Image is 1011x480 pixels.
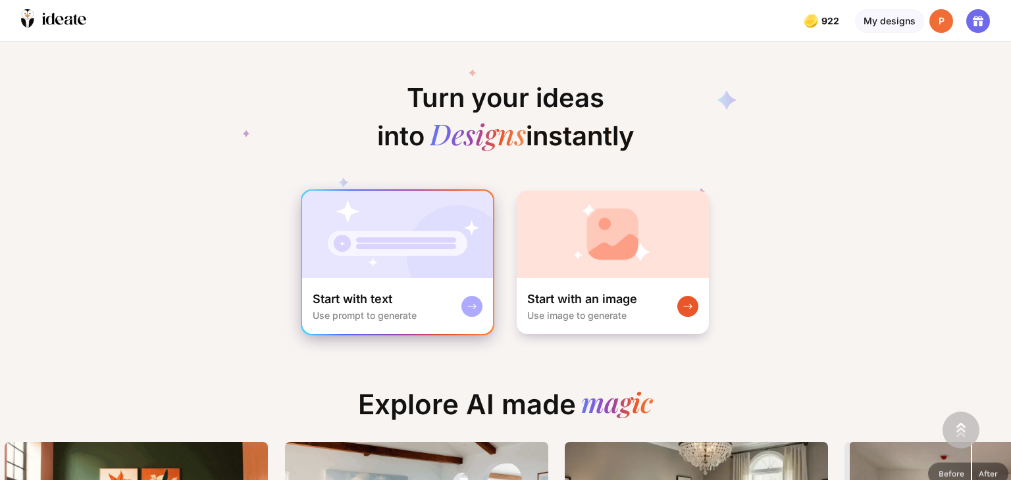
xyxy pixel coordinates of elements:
[527,291,637,307] div: Start with an image
[517,191,709,278] img: startWithImageCardBg.jpg
[855,9,924,33] div: My designs
[302,191,493,278] img: startWithTextCardBg.jpg
[581,388,653,421] div: magic
[821,16,842,26] span: 922
[348,388,663,431] div: Explore AI made
[313,310,417,321] div: Use prompt to generate
[929,9,953,33] div: P
[313,291,392,307] div: Start with text
[527,310,627,321] div: Use image to generate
